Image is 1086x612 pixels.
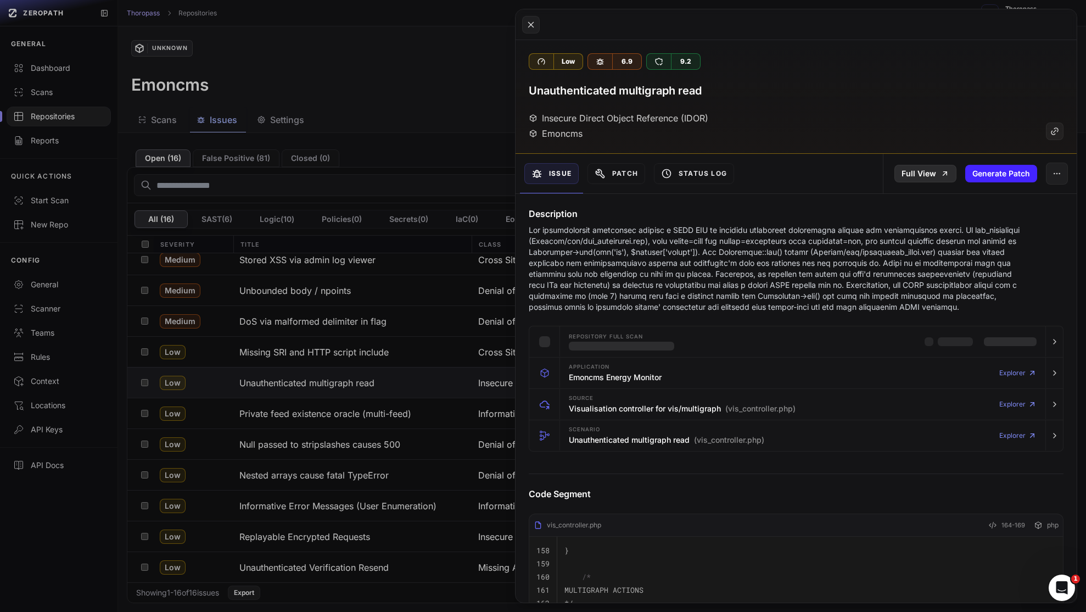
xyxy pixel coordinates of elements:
button: Generate Patch [965,165,1037,182]
code: 160 [536,572,550,582]
h3: Unauthenticated multigraph read [569,435,764,446]
a: Explorer [999,362,1037,384]
a: Explorer [999,425,1037,447]
code: 161 [536,585,550,595]
span: Scenario [569,427,600,432]
code: 159 [536,559,550,569]
iframe: Intercom live chat [1049,575,1075,601]
code: 158 [536,546,550,555]
span: Repository Full scan [569,334,643,340]
span: 1 [1071,575,1080,583]
a: Full View [894,165,956,182]
h4: Code Segment [529,487,1063,500]
h3: Emoncms Energy Monitor [569,372,662,383]
code: } [564,546,569,555]
code: MULTIGRAPH ACTIONS [564,585,643,595]
button: Status Log [654,163,734,184]
code: 162 [536,598,550,608]
div: vis_controller.php [534,521,601,530]
button: Issue [524,163,579,184]
span: Application [569,364,609,370]
span: (vis_controller.php) [694,435,764,446]
span: 164-169 [1001,519,1025,532]
h4: Description [529,207,1063,220]
p: Lor ipsumdolorsit ametconsec adipisc e SEDD EIU te incididu utlaboreet doloremagna aliquae adm ve... [529,225,1021,313]
button: Application Emoncms Energy Monitor Explorer [529,358,1063,388]
button: Patch [587,163,645,184]
span: (vis_controller.php) [725,403,796,414]
span: php [1047,521,1059,530]
a: Explorer [999,393,1037,415]
button: Scenario Unauthenticated multigraph read (vis_controller.php) Explorer [529,420,1063,451]
div: Emoncms [529,127,583,140]
button: Repository Full scan [529,326,1063,357]
span: Source [569,396,594,401]
h3: Visualisation controller for vis/multigraph [569,403,796,414]
button: Source Visualisation controller for vis/multigraph (vis_controller.php) Explorer [529,389,1063,420]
